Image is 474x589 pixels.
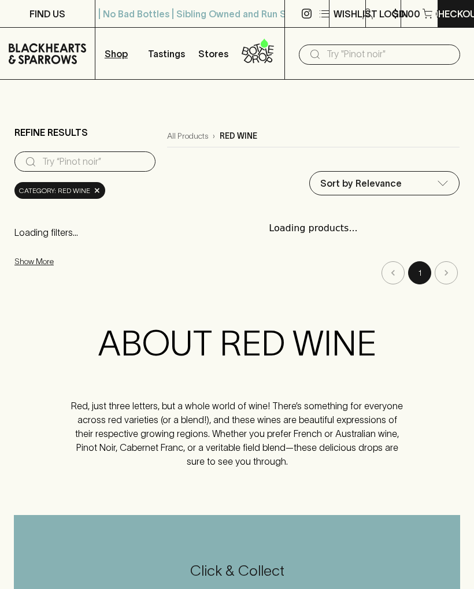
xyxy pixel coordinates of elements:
[198,47,228,61] p: Stores
[19,185,90,197] span: Category: red wine
[14,561,460,580] h5: Click & Collect
[167,261,460,284] nav: pagination navigation
[94,184,101,197] span: ×
[327,45,451,64] input: Try "Pinot noir"
[392,7,420,21] p: $0.00
[14,225,155,239] p: Loading filters...
[213,130,215,142] p: ›
[71,399,403,468] p: Red, just three letters, but a whole world of wine! There’s something for everyone across red var...
[220,130,257,142] p: red wine
[334,7,377,21] p: Wishlist
[320,176,402,190] p: Sort by Relevance
[14,125,88,139] p: Refine Results
[105,47,128,61] p: Shop
[379,7,408,21] p: Login
[310,172,459,195] div: Sort by Relevance
[95,28,143,79] button: Shop
[148,47,185,61] p: Tastings
[167,210,460,247] div: Loading products...
[42,153,146,171] input: Try “Pinot noir”
[408,261,431,284] button: page 1
[71,323,403,364] h2: ABOUT RED WINE
[190,28,238,79] a: Stores
[14,250,166,273] button: Show More
[167,130,208,142] a: All Products
[29,7,65,21] p: FIND US
[143,28,190,79] a: Tastings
